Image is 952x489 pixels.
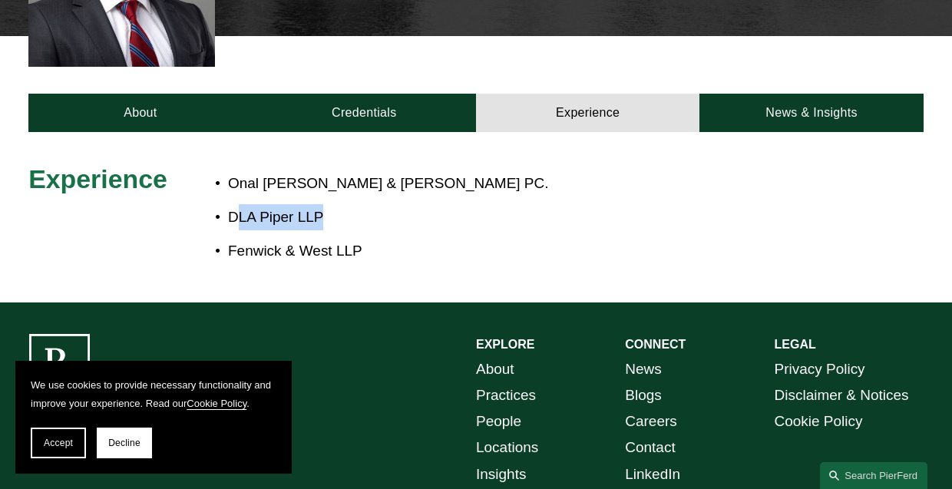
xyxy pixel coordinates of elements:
a: Search this site [820,462,927,489]
a: Blogs [625,382,661,408]
span: Decline [108,438,140,448]
a: Contact [625,434,675,461]
span: Accept [44,438,73,448]
a: Careers [625,408,676,434]
p: We use cookies to provide necessary functionality and improve your experience. Read our . [31,376,276,412]
a: About [28,94,252,132]
a: Experience [476,94,699,132]
section: Cookie banner [15,361,292,474]
a: LinkedIn [625,461,680,487]
a: Cookie Policy [775,408,863,434]
strong: CONNECT [625,338,686,351]
button: Accept [31,428,86,458]
a: Practices [476,382,536,408]
a: News [625,356,661,382]
a: Cookie Policy [187,398,246,409]
a: Credentials [253,94,476,132]
strong: EXPLORE [476,338,534,351]
button: Decline [97,428,152,458]
p: Onal [PERSON_NAME] & [PERSON_NAME] PC. [228,170,812,197]
a: Disclaimer & Notices [775,382,909,408]
span: Experience [28,164,167,193]
a: Locations [476,434,538,461]
p: Fenwick & West LLP [228,238,812,264]
a: People [476,408,521,434]
p: DLA Piper LLP [228,204,812,230]
a: Privacy Policy [775,356,865,382]
strong: LEGAL [775,338,816,351]
a: Insights [476,461,526,487]
a: About [476,356,514,382]
a: News & Insights [699,94,923,132]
